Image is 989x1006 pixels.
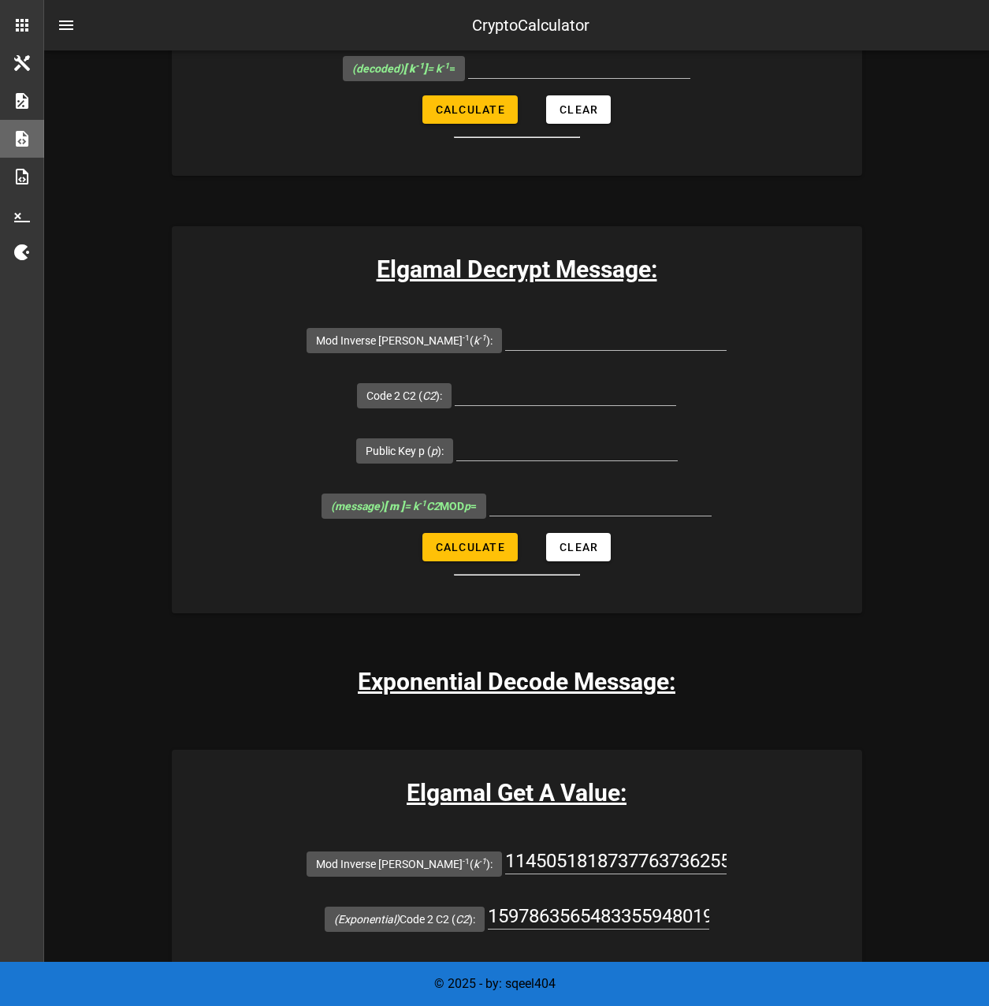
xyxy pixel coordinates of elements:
[422,389,436,402] i: C2
[435,541,505,553] span: Calculate
[415,61,424,71] sup: -1
[403,62,427,75] b: [ k ]
[559,541,598,553] span: Clear
[331,500,477,512] span: MOD =
[334,911,475,927] label: Code 2 C2 ( ):
[463,333,470,343] sup: -1
[434,976,556,991] span: © 2025 - by: sqeel404
[422,95,518,124] button: Calculate
[418,498,426,509] sup: -1
[455,913,469,926] i: C2
[352,62,455,75] span: =
[546,533,611,561] button: Clear
[431,445,437,457] i: p
[316,333,493,348] label: Mod Inverse [PERSON_NAME] ( ):
[352,62,449,75] i: (decoded) = k
[479,333,486,343] sup: -1
[464,500,470,512] i: p
[472,13,589,37] div: CryptoCalculator
[334,913,400,926] i: (Exponential)
[435,103,505,116] span: Calculate
[358,664,675,699] h3: Exponential Decode Message:
[546,95,611,124] button: Clear
[474,858,486,870] i: k
[331,500,440,512] i: (message) = k C2
[463,856,470,866] sup: -1
[172,775,862,810] h3: Elgamal Get A Value:
[422,533,518,561] button: Calculate
[366,388,442,404] label: Code 2 C2 ( ):
[384,500,404,512] b: [ m ]
[479,856,486,866] sup: -1
[441,61,449,71] sup: -1
[366,443,444,459] label: Public Key p ( ):
[316,856,493,872] label: Mod Inverse [PERSON_NAME] ( ):
[47,6,85,44] button: nav-menu-toggle
[172,251,862,287] h3: Elgamal Decrypt Message:
[474,334,486,347] i: k
[559,103,598,116] span: Clear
